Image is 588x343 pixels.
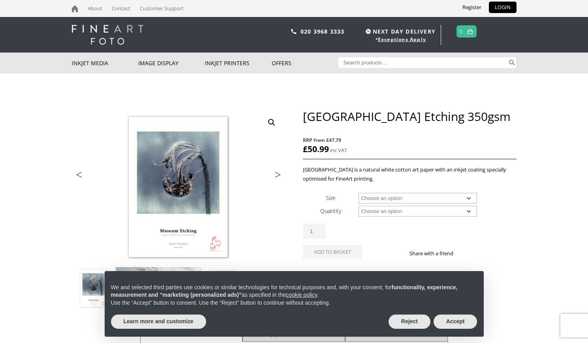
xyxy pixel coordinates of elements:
p: Share with a friend [410,249,463,258]
label: Size [326,194,336,202]
img: facebook sharing button [463,250,469,256]
span: NEXT DAY DELIVERY [364,27,436,36]
img: twitter sharing button [472,250,479,256]
a: Inkjet Media [72,53,139,73]
a: 020 3968 3333 [301,28,345,35]
a: Register [456,2,487,13]
a: View full-screen image gallery [265,115,279,130]
a: Offers [272,53,338,73]
img: Hahnemuhle Museum Etching 350gsm [72,267,115,310]
a: Exceptions Apply [378,36,426,43]
span: RRP from £47.79 [303,136,516,145]
button: Reject [389,315,430,329]
div: Notice [98,265,490,343]
p: We and selected third parties use cookies or similar technologies for technical purposes and, wit... [111,284,477,299]
img: basket.svg [467,29,473,34]
a: 0 [459,26,463,37]
img: Hahnemuhle Museum Etching 350gsm [72,109,285,267]
a: Image Display [138,53,205,73]
img: email sharing button [482,250,488,256]
button: Search [507,57,517,68]
input: Product quantity [303,224,326,239]
a: LOGIN [489,2,517,13]
a: Inkjet Printers [205,53,272,73]
button: Accept [434,315,477,329]
strong: functionality, experience, measurement and “marketing (personalized ads)” [111,284,458,298]
p: Use the “Accept” button to consent. Use the “Reject” button to continue without accepting. [111,299,477,307]
img: logo-white.svg [72,25,143,45]
a: cookie policy [286,292,317,298]
p: [GEOGRAPHIC_DATA] is a natural white cotton art paper with an inkjet coating specially optimised ... [303,165,516,183]
input: Search products… [338,57,507,68]
bdi: 50.99 [303,143,329,155]
label: Quantity [320,207,341,215]
button: Learn more and customize [111,315,206,329]
button: Add to basket [303,245,362,259]
img: time.svg [366,29,371,34]
span: £ [303,143,308,155]
img: phone.svg [291,29,297,34]
h1: [GEOGRAPHIC_DATA] Etching 350gsm [303,109,516,124]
